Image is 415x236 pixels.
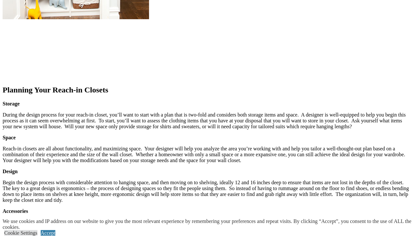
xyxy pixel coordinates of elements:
[3,112,412,130] p: During the design process for your reach-in closet, you’ll want to start with a plan that is two-...
[3,208,28,214] strong: Accessories
[3,218,415,230] div: We use cookies and IP address on our website to give you the most relevant experience by remember...
[3,146,412,163] p: Reach-in closets are all about functionality, and maximizing space. Your designer will help you a...
[3,180,412,203] p: Begin the design process with considerable attention to hanging space, and then moving on to shel...
[3,169,18,174] strong: Design
[41,230,55,236] a: Accept
[3,101,20,106] strong: Storage
[4,230,37,236] a: Cookie Settings
[3,135,16,140] strong: Space
[3,86,412,94] h2: Planning Your Reach-in Closets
